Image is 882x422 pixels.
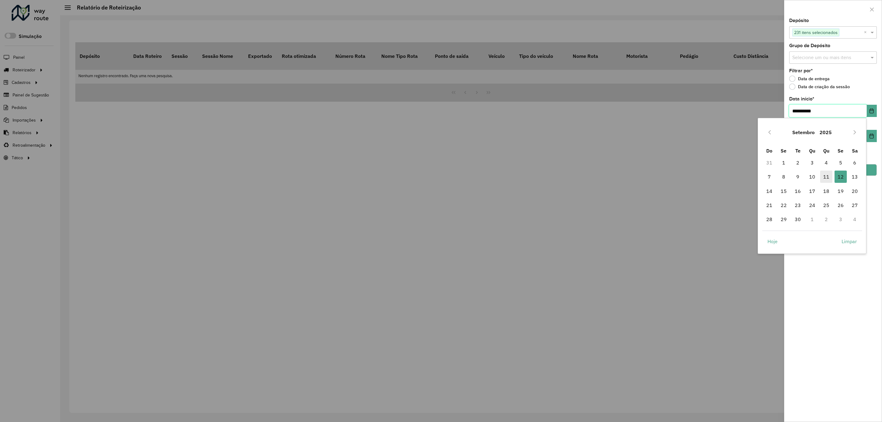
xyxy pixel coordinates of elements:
td: 28 [762,212,777,226]
span: 231 itens selecionados [793,29,839,36]
td: 15 [777,184,791,198]
span: Clear all [864,29,869,36]
td: 25 [819,198,834,212]
span: 26 [835,199,847,211]
span: 11 [820,171,832,183]
td: 18 [819,184,834,198]
span: Sa [852,148,858,154]
span: 9 [792,171,804,183]
td: 13 [848,170,862,184]
td: 27 [848,198,862,212]
td: 22 [777,198,791,212]
span: Limpar [842,238,857,245]
span: 16 [792,185,804,197]
span: 3 [806,156,818,169]
td: 29 [777,212,791,226]
td: 8 [777,170,791,184]
button: Choose Month [790,125,817,140]
span: Hoje [767,238,778,245]
button: Choose Date [867,105,877,117]
button: Limpar [836,235,862,247]
span: 10 [806,171,818,183]
td: 2 [791,156,805,170]
td: 5 [834,156,848,170]
span: Se [781,148,786,154]
label: Filtrar por [789,67,813,74]
td: 4 [848,212,862,226]
span: 13 [849,171,861,183]
label: Data início [789,95,814,103]
td: 31 [762,156,777,170]
td: 3 [834,212,848,226]
button: Choose Year [817,125,834,140]
td: 1 [777,156,791,170]
span: 21 [763,199,775,211]
span: Qu [809,148,815,154]
span: 7 [763,171,775,183]
span: 25 [820,199,832,211]
span: 17 [806,185,818,197]
span: 1 [778,156,790,169]
label: Data de entrega [789,76,830,82]
td: 11 [819,170,834,184]
span: 18 [820,185,832,197]
td: 21 [762,198,777,212]
td: 6 [848,156,862,170]
span: 29 [778,213,790,225]
span: Te [795,148,801,154]
button: Choose Date [867,130,877,142]
div: Choose Date [758,118,866,254]
span: 14 [763,185,775,197]
label: Grupo de Depósito [789,42,830,49]
td: 16 [791,184,805,198]
td: 19 [834,184,848,198]
span: 5 [835,156,847,169]
span: Do [766,148,772,154]
span: Se [838,148,843,154]
td: 14 [762,184,777,198]
button: Previous Month [765,127,775,137]
td: 4 [819,156,834,170]
span: 28 [763,213,775,225]
span: 22 [778,199,790,211]
span: 6 [849,156,861,169]
td: 30 [791,212,805,226]
span: 30 [792,213,804,225]
span: 4 [820,156,832,169]
td: 20 [848,184,862,198]
button: Next Month [850,127,860,137]
span: 20 [849,185,861,197]
label: Depósito [789,17,809,24]
td: 9 [791,170,805,184]
span: 15 [778,185,790,197]
span: 23 [792,199,804,211]
td: 2 [819,212,834,226]
td: 17 [805,184,820,198]
span: 8 [778,171,790,183]
td: 26 [834,198,848,212]
td: 1 [805,212,820,226]
span: 24 [806,199,818,211]
label: Data de criação da sessão [789,84,850,90]
span: 2 [792,156,804,169]
span: 27 [849,199,861,211]
td: 7 [762,170,777,184]
button: Hoje [762,235,783,247]
span: 12 [835,171,847,183]
td: 12 [834,170,848,184]
span: 19 [835,185,847,197]
td: 23 [791,198,805,212]
td: 3 [805,156,820,170]
td: 24 [805,198,820,212]
span: Qu [823,148,829,154]
td: 10 [805,170,820,184]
